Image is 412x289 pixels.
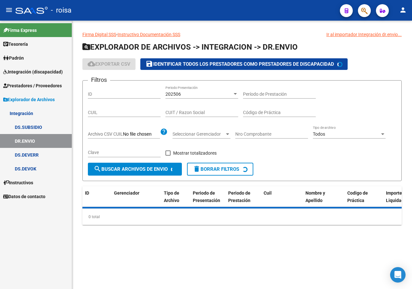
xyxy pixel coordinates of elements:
[326,31,402,38] div: Ir al importador Integración dr.envio...
[264,190,272,196] span: Cuil
[3,68,63,75] span: Integración (discapacidad)
[123,131,160,137] input: Archivo CSV CUIL
[399,6,407,14] mat-icon: person
[51,3,71,17] span: - roisa
[261,186,303,207] datatable-header-cell: Cuil
[82,32,116,37] a: Firma Digital SSS
[193,190,220,203] span: Periodo de Presentación
[173,149,217,157] span: Mostrar totalizadores
[160,128,168,136] mat-icon: help
[3,82,62,89] span: Prestadores / Proveedores
[82,209,402,225] div: 0 total
[386,190,407,203] span: Importe Liquidado
[111,186,161,207] datatable-header-cell: Gerenciador
[226,186,261,207] datatable-header-cell: Periodo de Prestación
[3,193,45,200] span: Datos de contacto
[345,186,383,207] datatable-header-cell: Codigo de Práctica
[88,75,110,84] h3: Filtros
[88,131,123,137] span: Archivo CSV CUIL
[5,6,13,14] mat-icon: menu
[94,165,101,173] mat-icon: search
[3,54,24,62] span: Padrón
[303,186,345,207] datatable-header-cell: Nombre y Apellido
[305,190,325,203] span: Nombre y Apellido
[165,92,181,97] span: 202506
[3,179,33,186] span: Instructivos
[187,163,253,176] button: Borrar Filtros
[94,166,168,172] span: Buscar Archivos de Envio
[117,32,180,37] a: Instructivo Documentación SSS
[193,166,239,172] span: Borrar Filtros
[114,190,139,196] span: Gerenciador
[3,96,55,103] span: Explorador de Archivos
[3,27,37,34] span: Firma Express
[347,190,368,203] span: Codigo de Práctica
[3,41,28,48] span: Tesorería
[88,163,182,176] button: Buscar Archivos de Envio
[82,43,298,52] span: EXPLORADOR DE ARCHIVOS -> INTEGRACION -> DR.ENVIO
[161,186,190,207] datatable-header-cell: Tipo de Archivo
[193,165,201,173] mat-icon: delete
[85,190,89,196] span: ID
[390,267,406,283] div: Open Intercom Messenger
[190,186,226,207] datatable-header-cell: Periodo de Presentación
[145,61,334,67] span: Identificar todos los Prestadores como Prestadores de Discapacidad
[228,190,250,203] span: Periodo de Prestación
[140,58,348,70] button: Identificar todos los Prestadores como Prestadores de Discapacidad
[145,60,153,68] mat-icon: save
[88,60,95,68] mat-icon: cloud_download
[313,131,325,137] span: Todos
[164,190,179,203] span: Tipo de Archivo
[82,186,111,207] datatable-header-cell: ID
[82,58,136,70] button: Exportar CSV
[173,131,225,137] span: Seleccionar Gerenciador
[88,61,130,67] span: Exportar CSV
[82,31,402,38] p: -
